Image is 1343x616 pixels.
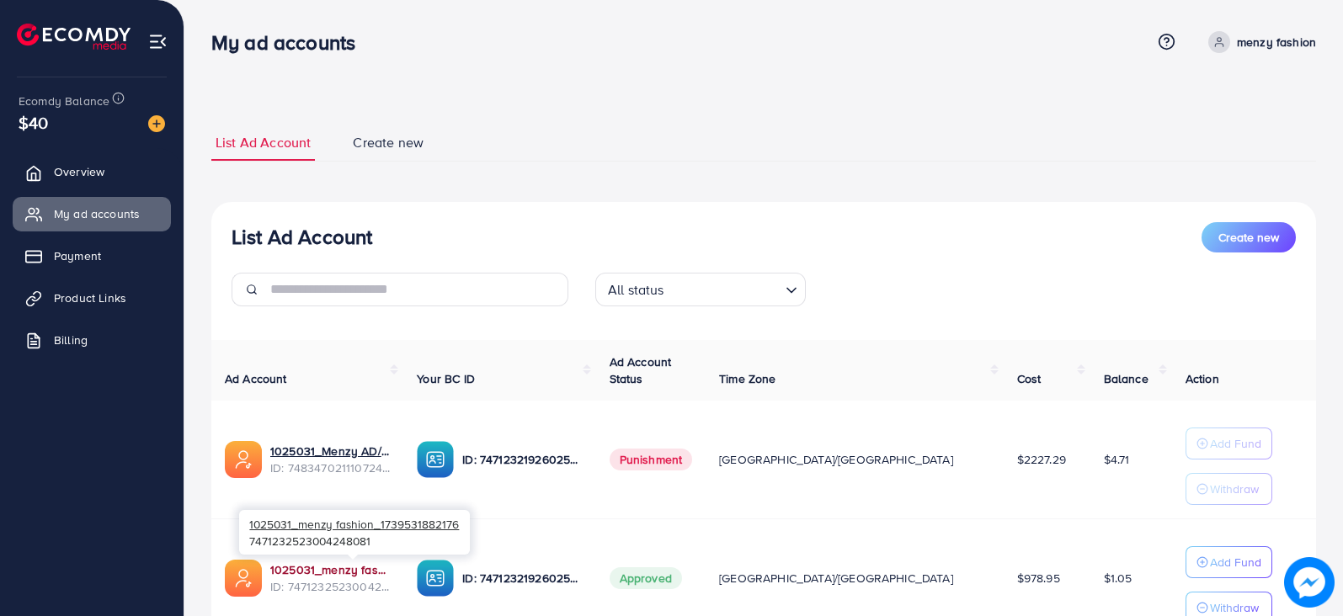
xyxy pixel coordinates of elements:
[225,560,262,597] img: ic-ads-acc.e4c84228.svg
[1202,31,1316,53] a: menzy fashion
[13,281,171,315] a: Product Links
[417,370,475,387] span: Your BC ID
[270,561,390,578] a: 1025031_menzy fashion_1739531882176
[239,510,470,555] div: 7471232523004248081
[1104,570,1132,587] span: $1.05
[1017,451,1066,468] span: $2227.29
[1104,451,1130,468] span: $4.71
[19,93,109,109] span: Ecomdy Balance
[353,133,424,152] span: Create new
[462,449,582,470] p: ID: 7471232192602521601
[1104,370,1148,387] span: Balance
[13,239,171,273] a: Payment
[605,278,668,302] span: All status
[13,155,171,189] a: Overview
[1237,32,1316,52] p: menzy fashion
[1287,560,1333,606] img: image
[1210,479,1259,499] p: Withdraw
[270,578,390,595] span: ID: 7471232523004248081
[1186,370,1219,387] span: Action
[225,370,287,387] span: Ad Account
[270,459,390,476] span: ID: 7483470211107242001
[719,370,775,387] span: Time Zone
[225,441,262,478] img: ic-ads-acc.e4c84228.svg
[417,560,454,597] img: ic-ba-acc.ded83a64.svg
[249,516,459,532] span: 1025031_menzy fashion_1739531882176
[1186,427,1272,459] button: Add Fund
[1017,570,1060,587] span: $978.95
[148,32,168,51] img: menu
[1210,552,1261,572] p: Add Fund
[595,273,806,306] div: Search for option
[19,110,48,135] span: $40
[148,115,165,132] img: image
[211,30,369,55] h3: My ad accounts
[1017,370,1042,387] span: Cost
[610,353,672,387] span: Ad Account Status
[54,163,104,180] span: Overview
[1186,473,1272,505] button: Withdraw
[17,24,131,50] img: logo
[232,225,372,249] h3: List Ad Account
[54,247,101,264] span: Payment
[1202,222,1296,252] button: Create new
[669,274,779,302] input: Search for option
[13,197,171,231] a: My ad accounts
[1186,546,1272,578] button: Add Fund
[1218,229,1279,246] span: Create new
[610,567,682,589] span: Approved
[13,323,171,357] a: Billing
[1210,433,1261,454] p: Add Fund
[610,449,693,470] span: Punishment
[719,570,953,587] span: [GEOGRAPHIC_DATA]/[GEOGRAPHIC_DATA]
[54,332,88,348] span: Billing
[54,289,126,306] span: Product Links
[54,205,140,222] span: My ad accounts
[462,568,582,588] p: ID: 7471232192602521601
[719,451,953,468] span: [GEOGRAPHIC_DATA]/[GEOGRAPHIC_DATA]
[270,443,390,477] div: <span class='underline'>1025031_Menzy AD/AC 2_1742381195367</span></br>7483470211107242001
[270,443,390,459] a: 1025031_Menzy AD/AC 2_1742381195367
[216,133,311,152] span: List Ad Account
[417,441,454,478] img: ic-ba-acc.ded83a64.svg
